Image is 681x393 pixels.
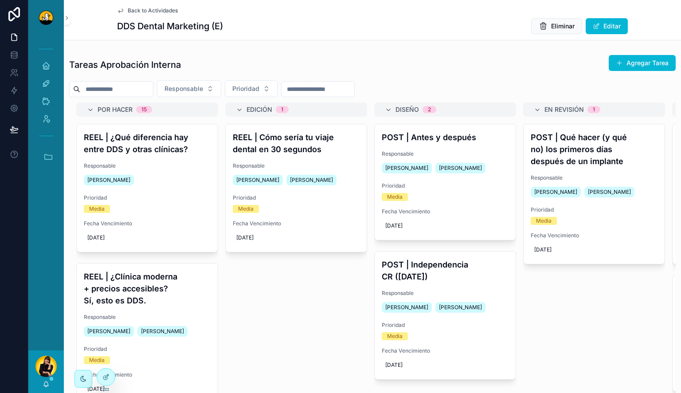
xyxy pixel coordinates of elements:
span: Responsable [84,314,211,321]
span: [DATE] [385,222,505,229]
span: Fecha Vencimiento [84,220,211,227]
span: Eliminar [551,22,575,31]
button: Select Button [157,80,221,97]
span: [PERSON_NAME] [141,328,184,335]
span: Edición [247,105,272,114]
span: Diseño [395,105,419,114]
img: App logo [39,11,53,25]
span: En Revisión [544,105,584,114]
span: [DATE] [534,246,654,253]
div: Media [536,217,552,225]
span: Fecha Vencimiento [531,232,658,239]
h4: POST | Antes y después [382,131,509,143]
span: Fecha Vencimiento [382,347,509,354]
span: Prioridad [382,322,509,329]
h4: REEL | Cómo sería tu viaje dental en 30 segundos [233,131,360,155]
button: Eliminar [531,18,582,34]
span: [PERSON_NAME] [439,165,482,172]
span: [PERSON_NAME] [385,304,428,311]
span: Fecha Vencimiento [84,371,211,378]
h4: REEL | ¿Clínica moderna + precios accesibles? Sí, esto es DDS. [84,271,211,307]
span: Prioridad [382,182,509,189]
div: Media [387,193,403,201]
div: 1 [593,106,595,113]
h4: POST | Independencia CR ([DATE]) [382,259,509,283]
div: 1 [281,106,283,113]
span: Responsable [382,290,509,297]
span: Prioridad [84,346,211,353]
span: Prioridad [84,194,211,201]
div: Media [89,205,105,213]
span: [PERSON_NAME] [588,189,631,196]
span: [DATE] [87,385,207,393]
span: [PERSON_NAME] [385,165,428,172]
div: Media [89,356,105,364]
a: REEL | ¿Qué diferencia hay entre DDS y otras clínicas?Responsable[PERSON_NAME]PrioridadMediaFecha... [76,124,218,252]
button: Agregar Tarea [609,55,676,71]
span: [PERSON_NAME] [534,189,577,196]
div: 15 [141,106,147,113]
h4: REEL | ¿Qué diferencia hay entre DDS y otras clínicas? [84,131,211,155]
span: Responsable [84,162,211,169]
span: [PERSON_NAME] [236,177,279,184]
a: POST | Qué hacer (y qué no) los primeros días después de un implanteResponsable[PERSON_NAME][PERS... [523,124,665,264]
span: [PERSON_NAME] [439,304,482,311]
h1: DDS Dental Marketing (E) [117,20,223,32]
a: POST | Independencia CR ([DATE])Responsable[PERSON_NAME][PERSON_NAME]PrioridadMediaFecha Vencimie... [374,251,516,380]
span: [DATE] [236,234,356,241]
a: REEL | Cómo sería tu viaje dental en 30 segundosResponsable[PERSON_NAME][PERSON_NAME]PrioridadMed... [225,124,367,252]
div: Media [238,205,254,213]
div: 2 [428,106,431,113]
span: Fecha Vencimiento [382,208,509,215]
span: [DATE] [87,234,207,241]
a: Back to Actividades [117,7,178,14]
span: Responsable [233,162,360,169]
span: Prioridad [232,84,259,93]
span: Responsable [531,174,658,181]
div: scrollable content [28,35,64,182]
span: Back to Actividades [128,7,178,14]
span: [PERSON_NAME] [87,328,130,335]
h4: POST | Qué hacer (y qué no) los primeros días después de un implante [531,131,658,167]
span: Prioridad [233,194,360,201]
a: POST | Antes y despuésResponsable[PERSON_NAME][PERSON_NAME]PrioridadMediaFecha Vencimiento[DATE] [374,124,516,240]
span: [PERSON_NAME] [290,177,333,184]
span: Fecha Vencimiento [233,220,360,227]
span: [PERSON_NAME] [87,177,130,184]
div: Media [387,332,403,340]
span: [DATE] [385,362,505,369]
span: Responsable [164,84,203,93]
span: Prioridad [531,206,658,213]
span: Responsable [382,150,509,157]
button: Editar [586,18,628,34]
span: Por Hacer [98,105,133,114]
button: Select Button [225,80,278,97]
h1: Tareas Aprobación Interna [69,59,181,71]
